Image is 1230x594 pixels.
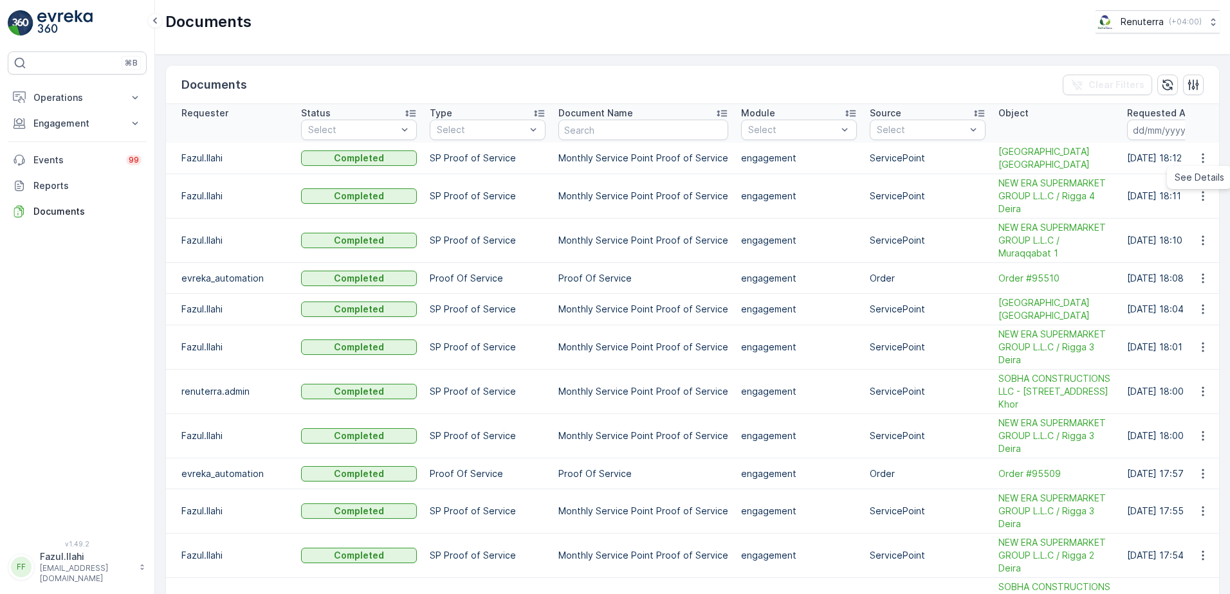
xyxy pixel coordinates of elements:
p: Fazul.Ilahi [40,550,133,563]
span: NEW ERA SUPERMARKET GROUP L.L.C / Muraqqabat 1 [998,221,1114,260]
span: See Details [1175,171,1224,184]
td: engagement [735,263,863,294]
a: NEW ERA SUPERMARKET GROUP L.L.C / Rigga 3 Deira [998,328,1114,366]
td: engagement [735,458,863,489]
p: 99 [129,155,139,165]
button: Completed [301,150,417,166]
td: renuterra.admin [166,370,295,414]
button: Completed [301,548,417,563]
a: NEW ERA SUPERMARKET GROUP L.L.C / Rigga 3 Deira [998,492,1114,530]
p: Document Name [558,107,633,120]
button: Completed [301,233,417,248]
p: [EMAIL_ADDRESS][DOMAIN_NAME] [40,563,133,584]
td: Fazul.Ilahi [166,174,295,219]
p: Documents [165,12,252,32]
a: NEW ERA SUPERMARKET GROUP L.L.C / Rigga 4 Deira [998,177,1114,215]
td: Proof Of Service [423,263,552,294]
p: Source [870,107,901,120]
td: SP Proof of Service [423,294,552,325]
td: ServicePoint [863,219,992,263]
button: Completed [301,428,417,444]
button: Engagement [8,111,147,136]
button: Completed [301,384,417,399]
p: ⌘B [125,58,138,68]
td: engagement [735,489,863,534]
td: Order [863,263,992,294]
p: Clear Filters [1088,78,1144,91]
td: ServicePoint [863,174,992,219]
td: Order [863,458,992,489]
td: Monthly Service Point Proof of Service [552,294,735,325]
td: SP Proof of Service [423,325,552,370]
p: Completed [334,385,384,398]
td: SP Proof of Service [423,414,552,458]
span: Order #95509 [998,467,1114,480]
a: Documents [8,199,147,224]
p: Completed [334,429,384,442]
td: Fazul.Ilahi [166,294,295,325]
td: engagement [735,143,863,174]
p: Completed [334,549,384,562]
td: Proof Of Service [552,263,735,294]
a: American Hospital Jumeirah Clinic Galleria Mall [998,296,1114,322]
td: SP Proof of Service [423,489,552,534]
p: Completed [334,190,384,203]
p: Object [998,107,1029,120]
td: Monthly Service Point Proof of Service [552,534,735,578]
p: Completed [334,341,384,354]
td: SP Proof of Service [423,370,552,414]
td: Fazul.Ilahi [166,489,295,534]
td: Monthly Service Point Proof of Service [552,414,735,458]
td: ServicePoint [863,489,992,534]
p: Completed [334,505,384,517]
td: engagement [735,219,863,263]
p: Status [301,107,331,120]
span: NEW ERA SUPERMARKET GROUP L.L.C / Rigga 3 Deira [998,417,1114,455]
td: ServicePoint [863,414,992,458]
p: Select [748,123,837,136]
td: Monthly Service Point Proof of Service [552,143,735,174]
span: SOBHA CONSTRUCTIONS LLC - [STREET_ADDRESS] Khor [998,372,1114,411]
td: Monthly Service Point Proof of Service [552,489,735,534]
td: ServicePoint [863,294,992,325]
button: Completed [301,271,417,286]
p: Requester [181,107,228,120]
span: v 1.49.2 [8,540,147,548]
td: ServicePoint [863,143,992,174]
td: engagement [735,414,863,458]
td: evreka_automation [166,458,295,489]
p: Events [33,154,118,166]
input: Search [558,120,728,140]
td: engagement [735,534,863,578]
p: Documents [181,76,247,94]
td: SP Proof of Service [423,174,552,219]
td: Monthly Service Point Proof of Service [552,325,735,370]
p: ( +04:00 ) [1169,17,1202,27]
img: logo [8,10,33,36]
a: NEW ERA SUPERMARKET GROUP L.L.C / Rigga 2 Deira [998,536,1114,575]
span: [GEOGRAPHIC_DATA] [GEOGRAPHIC_DATA] [998,296,1114,322]
td: Fazul.Ilahi [166,414,295,458]
p: Completed [334,152,384,165]
button: Completed [301,503,417,519]
td: Monthly Service Point Proof of Service [552,219,735,263]
a: American Hospital Dubai Hills [998,145,1114,171]
td: ServicePoint [863,370,992,414]
p: Select [877,123,966,136]
a: SOBHA CONSTRUCTIONS LLC - 320 RIVERSIDE CRESCENT| Ras Al Khor [998,372,1114,411]
td: Proof Of Service [552,458,735,489]
td: ServicePoint [863,534,992,578]
a: Reports [8,173,147,199]
div: FF [11,557,32,577]
td: SP Proof of Service [423,219,552,263]
a: Events99 [8,147,147,173]
button: FFFazul.Ilahi[EMAIL_ADDRESS][DOMAIN_NAME] [8,550,147,584]
td: Fazul.Ilahi [166,325,295,370]
td: engagement [735,294,863,325]
td: ServicePoint [863,325,992,370]
button: Completed [301,188,417,204]
button: Completed [301,301,417,317]
p: Engagement [33,117,121,130]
